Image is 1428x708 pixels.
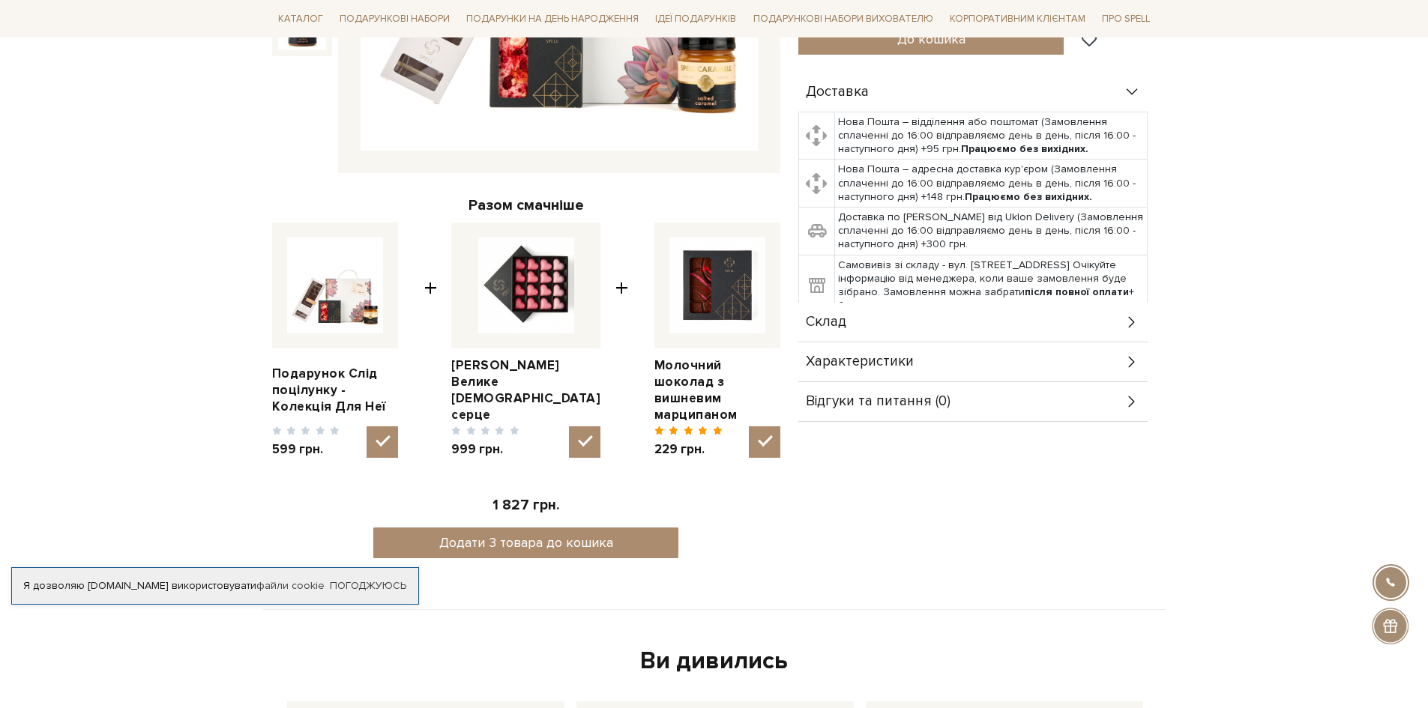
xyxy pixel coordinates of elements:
td: Нова Пошта – відділення або поштомат (Замовлення сплаченні до 16:00 відправляємо день в день, піс... [835,112,1148,160]
b: після повної оплати [1025,285,1129,298]
span: Відгуки та питання (0) [806,395,951,408]
button: До кошика [798,25,1064,55]
a: Подарунки на День народження [460,7,645,31]
div: Разом смачніше [272,196,780,215]
b: Працюємо без вихідних. [961,142,1088,155]
span: Доставка [806,85,869,99]
img: Подарунок Слід поцілунку - Колекція Для Неї [287,237,383,333]
button: Додати 3 товара до кошика [373,527,678,558]
a: файли cookie [256,579,325,592]
span: + [615,223,628,459]
span: 999 грн. [451,441,519,458]
a: [PERSON_NAME] Велике [DEMOGRAPHIC_DATA] серце [451,357,600,423]
div: Ви дивились [281,646,1148,677]
img: Сет цукерок Велике іскристе серце [478,237,574,333]
a: Про Spell [1096,7,1156,31]
span: Характеристики [806,355,914,369]
a: Подарункові набори [334,7,456,31]
img: Молочний шоколад з вишневим марципаном [669,237,765,333]
a: Корпоративним клієнтам [944,6,1091,31]
td: Доставка по [PERSON_NAME] від Uklon Delivery (Замовлення сплаченні до 16:00 відправляємо день в д... [835,208,1148,255]
a: Каталог [272,7,329,31]
td: Нова Пошта – адресна доставка кур'єром (Замовлення сплаченні до 16:00 відправляємо день в день, п... [835,160,1148,208]
span: 1 827 грн. [492,497,559,514]
a: Подарунок Слід поцілунку - Колекція Для Неї [272,366,398,415]
span: Склад [806,315,846,329]
td: Самовивіз зі складу - вул. [STREET_ADDRESS] Очікуйте інформацію від менеджера, коли ваше замовлен... [835,255,1148,316]
a: Ідеї подарунків [649,7,742,31]
a: Погоджуюсь [330,579,406,593]
span: + [424,223,437,459]
span: 599 грн. [272,441,340,458]
span: 229 грн. [654,441,723,458]
a: Подарункові набори вихователю [747,6,939,31]
b: Працюємо без вихідних. [965,190,1092,203]
a: Молочний шоколад з вишневим марципаном [654,357,780,423]
div: Я дозволяю [DOMAIN_NAME] використовувати [12,579,418,593]
span: До кошика [897,31,965,47]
